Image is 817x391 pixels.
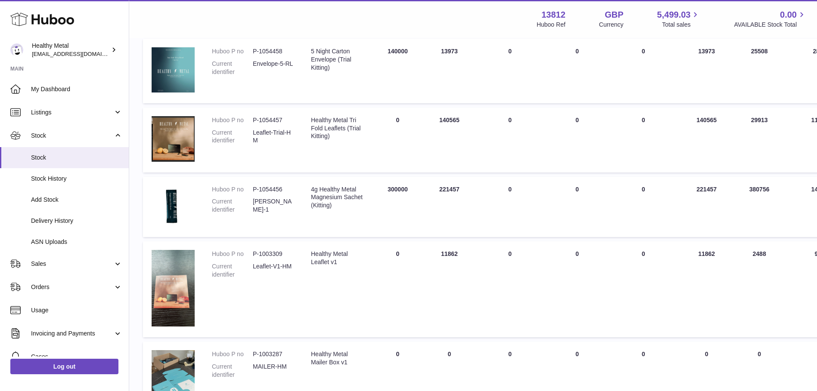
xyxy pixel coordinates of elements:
td: 2488 [736,241,783,337]
dt: Huboo P no [212,250,253,258]
dt: Current identifier [212,129,253,145]
td: 0 [475,108,545,172]
span: 0.00 [780,9,797,21]
span: Sales [31,260,113,268]
dt: Current identifier [212,60,253,76]
dd: Leaflet-Trial-HM [253,129,294,145]
span: Total sales [662,21,700,29]
dt: Huboo P no [212,47,253,55]
a: 5,499.03 Total sales [657,9,701,29]
span: Invoicing and Payments [31,329,113,338]
td: 221457 [423,177,475,237]
strong: GBP [605,9,623,21]
dt: Huboo P no [212,116,253,124]
td: 300000 [372,177,423,237]
dd: MAILER-HM [253,363,294,379]
a: 0.00 AVAILABLE Stock Total [734,9,807,29]
td: 140000 [372,39,423,103]
span: Stock History [31,175,122,183]
td: 0 [475,177,545,237]
a: Log out [10,359,118,374]
span: Delivery History [31,217,122,225]
td: 380756 [736,177,783,237]
td: 0 [545,39,609,103]
dd: P-1054457 [253,116,294,124]
span: Listings [31,108,113,117]
span: 0 [642,117,645,123]
div: Healthy Metal [32,42,109,58]
div: Huboo Ref [537,21,565,29]
td: 29913 [736,108,783,172]
td: 221457 [677,177,736,237]
td: 0 [545,177,609,237]
td: 13973 [423,39,475,103]
td: 0 [372,241,423,337]
dd: P-1003287 [253,350,294,358]
img: internalAdmin-13812@internal.huboo.com [10,43,23,56]
span: 0 [642,48,645,55]
td: 0 [475,39,545,103]
dd: P-1054458 [253,47,294,55]
dt: Current identifier [212,363,253,379]
span: 0 [642,186,645,193]
td: 0 [545,241,609,337]
span: My Dashboard [31,85,122,93]
span: ASN Uploads [31,238,122,246]
dd: [PERSON_NAME]-1 [253,197,294,214]
span: Orders [31,283,113,291]
div: Currency [599,21,624,29]
img: product image [152,116,195,162]
dt: Huboo P no [212,350,253,358]
td: 0 [475,241,545,337]
span: 0 [642,351,645,357]
span: Usage [31,306,122,314]
img: product image [152,250,195,326]
dd: P-1054456 [253,185,294,194]
td: 0 [372,108,423,172]
td: 25508 [736,39,783,103]
td: 140565 [677,108,736,172]
dt: Huboo P no [212,185,253,194]
td: 13973 [677,39,736,103]
td: 0 [545,108,609,172]
span: 5,499.03 [657,9,691,21]
div: Healthy Metal Leaflet v1 [311,250,363,266]
div: Healthy Metal Mailer Box v1 [311,350,363,366]
div: 4g Healthy Metal Magnesium Sachet (Kitting) [311,185,363,210]
td: 11862 [423,241,475,337]
span: AVAILABLE Stock Total [734,21,807,29]
dt: Current identifier [212,262,253,279]
span: Add Stock [31,196,122,204]
div: 5 Night Carton Envelope (Trial Kitting) [311,47,363,72]
dd: Leaflet-V1-HM [253,262,294,279]
td: 11862 [677,241,736,337]
td: 140565 [423,108,475,172]
img: product image [152,47,195,92]
span: Stock [31,154,122,162]
span: [EMAIL_ADDRESS][DOMAIN_NAME] [32,50,127,57]
strong: 13812 [541,9,565,21]
dd: P-1003309 [253,250,294,258]
dt: Current identifier [212,197,253,214]
dd: Envelope-5-RL [253,60,294,76]
span: Cases [31,353,122,361]
span: Stock [31,132,113,140]
span: 0 [642,250,645,257]
div: Healthy Metal Tri Fold Leaflets (Trial Kitting) [311,116,363,141]
img: product image [152,185,195,227]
